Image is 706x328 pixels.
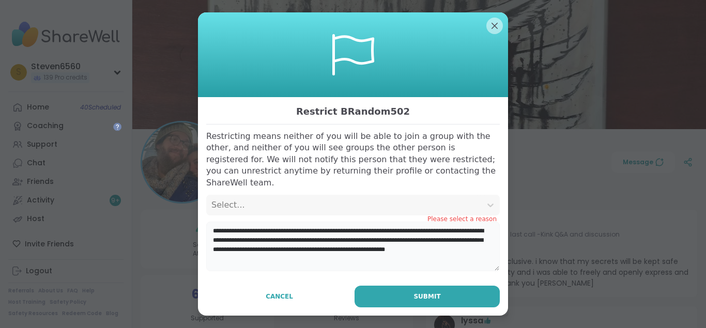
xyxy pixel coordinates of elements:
[206,286,352,307] button: Cancel
[413,292,440,301] span: Submit
[206,131,500,189] p: Restricting means neither of you will be able to join a group with the other, and neither of you ...
[427,215,497,223] span: Please select a reason
[206,103,500,120] h3: Restrict BRandom502
[355,286,500,307] button: Submit
[266,292,293,301] span: Cancel
[211,199,476,211] div: Select...
[113,122,121,131] iframe: Spotlight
